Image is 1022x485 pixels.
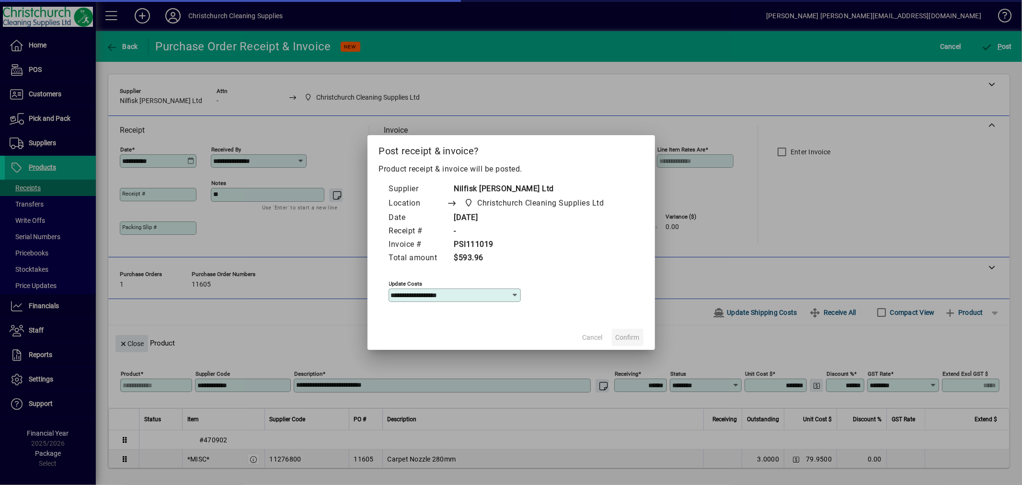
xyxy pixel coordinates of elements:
td: Nilfisk [PERSON_NAME] Ltd [447,183,622,196]
span: Christchurch Cleaning Supplies Ltd [462,196,608,210]
td: $593.96 [447,252,622,265]
td: - [447,225,622,238]
p: Product receipt & invoice will be posted. [379,163,643,175]
td: PSI111019 [447,238,622,252]
td: Location [389,196,447,211]
td: [DATE] [447,211,622,225]
td: Supplier [389,183,447,196]
span: Christchurch Cleaning Supplies Ltd [478,197,604,209]
td: Date [389,211,447,225]
td: Invoice # [389,238,447,252]
mat-label: Update costs [389,280,423,287]
h2: Post receipt & invoice? [367,135,655,163]
td: Receipt # [389,225,447,238]
td: Total amount [389,252,447,265]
